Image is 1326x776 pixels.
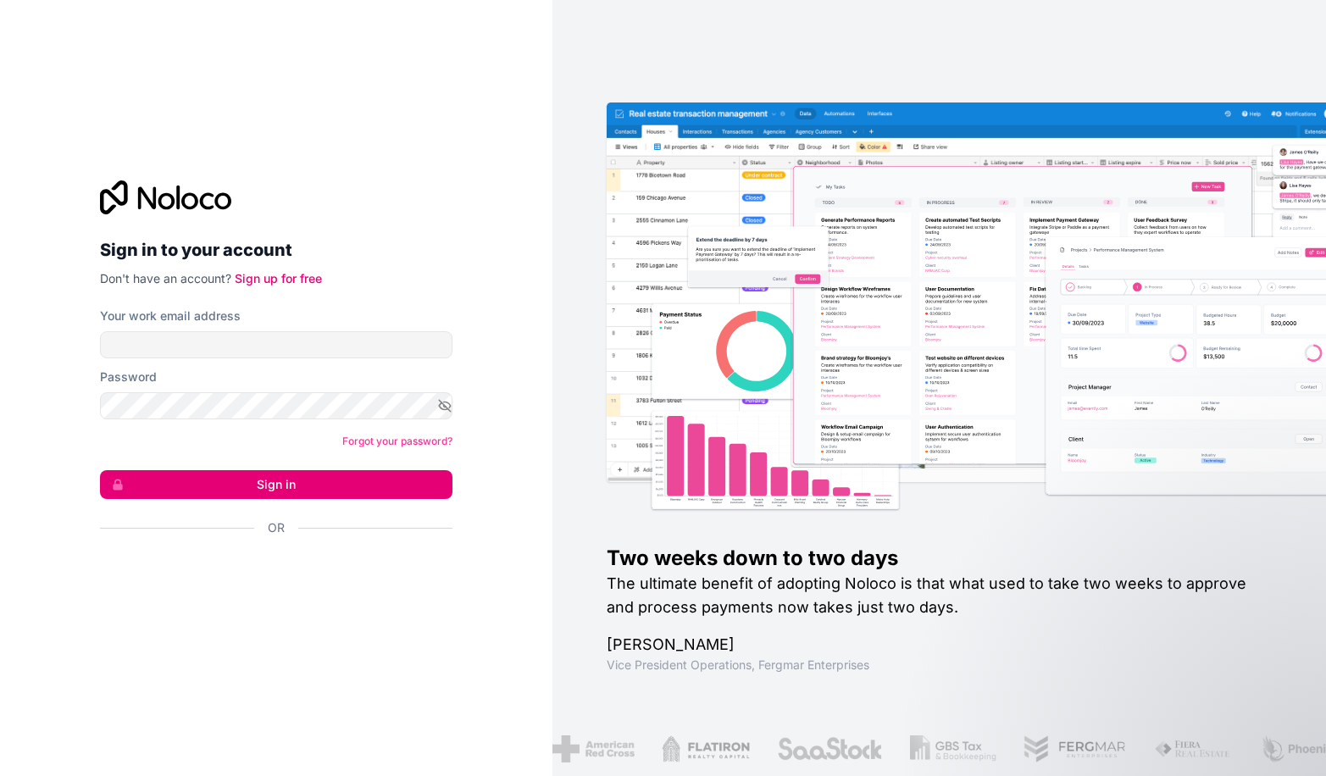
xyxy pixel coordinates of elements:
iframe: Intercom notifications message [987,649,1326,768]
span: Or [268,519,285,536]
iframe: Sign in with Google Button [92,555,447,592]
h1: [PERSON_NAME] [607,633,1272,657]
img: /assets/gbstax-C-GtDUiK.png [909,735,996,762]
a: Sign up for free [235,271,322,285]
h1: Vice President Operations , Fergmar Enterprises [607,657,1272,673]
h2: The ultimate benefit of adopting Noloco is that what used to take two weeks to approve and proces... [607,572,1272,619]
a: Forgot your password? [342,435,452,447]
label: Your work email address [100,308,241,324]
img: /assets/flatiron-C8eUkumj.png [661,735,749,762]
img: /assets/saastock-C6Zbiodz.png [775,735,882,762]
img: /assets/american-red-cross-BAupjrZR.png [552,735,634,762]
h2: Sign in to your account [100,235,452,265]
input: Email address [100,331,452,358]
input: Password [100,392,452,419]
h1: Two weeks down to two days [607,545,1272,572]
label: Password [100,369,157,385]
span: Don't have an account? [100,271,231,285]
button: Sign in [100,470,452,499]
